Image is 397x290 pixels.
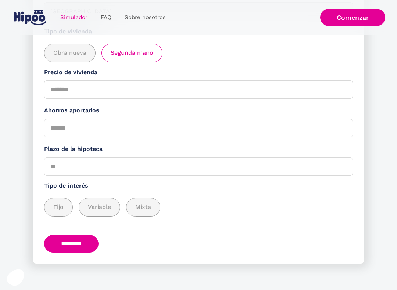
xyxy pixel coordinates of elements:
[54,10,94,25] a: Simulador
[44,181,353,191] label: Tipo de interés
[44,68,353,77] label: Precio de vivienda
[118,10,172,25] a: Sobre nosotros
[135,203,151,212] span: Mixta
[44,106,353,115] label: Ahorros aportados
[44,198,353,217] div: add_description_here
[53,48,86,58] span: Obra nueva
[53,203,64,212] span: Fijo
[111,48,153,58] span: Segunda mano
[44,145,353,154] label: Plazo de la hipoteca
[44,44,353,62] div: add_description_here
[94,10,118,25] a: FAQ
[320,9,385,26] a: Comenzar
[12,7,48,28] a: home
[88,203,111,212] span: Variable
